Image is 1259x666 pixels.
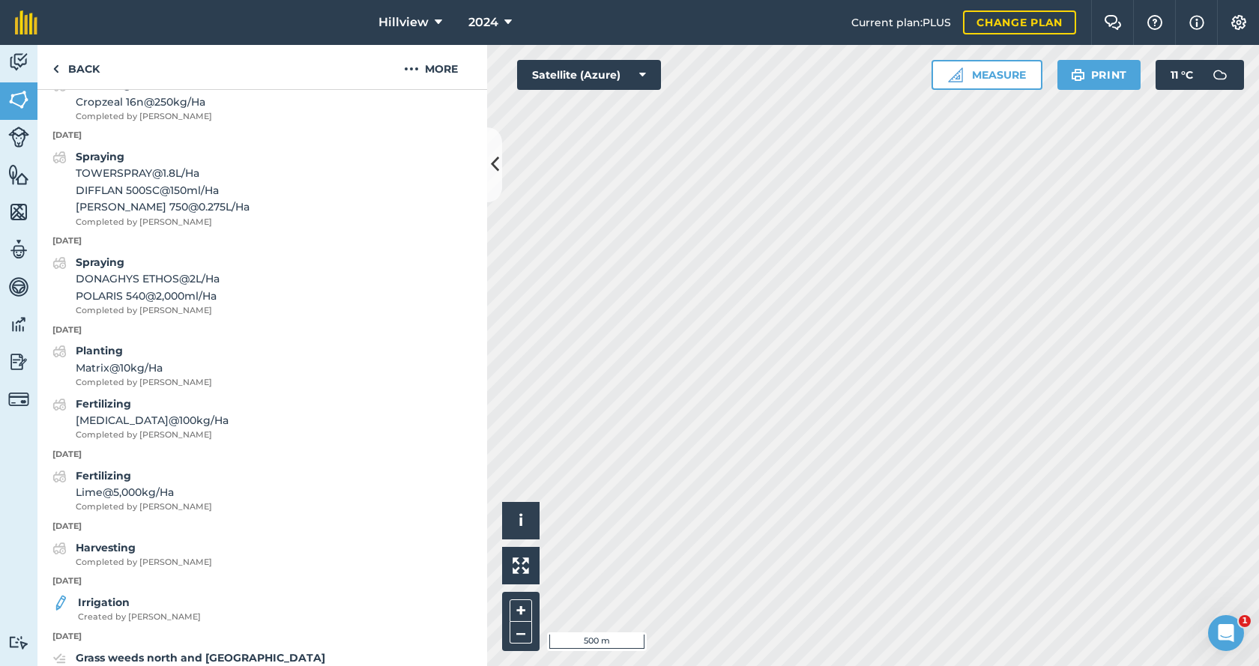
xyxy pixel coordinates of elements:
strong: Spraying [76,150,124,163]
img: svg+xml;base64,PD94bWwgdmVyc2lvbj0iMS4wIiBlbmNvZGluZz0idXRmLTgiPz4KPCEtLSBHZW5lcmF0b3I6IEFkb2JlIE... [52,254,67,272]
img: Ruler icon [948,67,963,82]
button: i [502,502,540,539]
span: Completed by [PERSON_NAME] [76,216,250,229]
p: [DATE] [37,520,487,533]
img: fieldmargin Logo [15,10,37,34]
p: [DATE] [37,129,487,142]
a: FertilizingCropzeal 16n@250kg/HaCompleted by [PERSON_NAME] [52,76,212,123]
img: svg+xml;base64,PHN2ZyB4bWxucz0iaHR0cDovL3d3dy53My5vcmcvMjAwMC9zdmciIHdpZHRoPSIyMCIgaGVpZ2h0PSIyNC... [404,60,419,78]
a: FertilizingLime@5,000kg/HaCompleted by [PERSON_NAME] [52,467,212,514]
img: A cog icon [1230,15,1248,30]
span: Current plan : PLUS [851,14,951,31]
p: [DATE] [37,324,487,337]
img: svg+xml;base64,PHN2ZyB4bWxucz0iaHR0cDovL3d3dy53My5vcmcvMjAwMC9zdmciIHdpZHRoPSIxOSIgaGVpZ2h0PSIyNC... [1071,66,1085,84]
button: 11 °C [1156,60,1244,90]
img: svg+xml;base64,PHN2ZyB4bWxucz0iaHR0cDovL3d3dy53My5vcmcvMjAwMC9zdmciIHdpZHRoPSI1NiIgaGVpZ2h0PSI2MC... [8,163,29,186]
button: Print [1057,60,1141,90]
a: SprayingTOWERSPRAY@1.8L/HaDIFFLAN 500SC@150ml/Ha[PERSON_NAME] 750@0.275L/HaCompleted by [PERSON_N... [52,148,250,228]
strong: Harvesting [76,541,136,554]
a: HarvestingCompleted by [PERSON_NAME] [52,539,212,569]
button: Measure [932,60,1042,90]
img: svg+xml;base64,PD94bWwgdmVyc2lvbj0iMS4wIiBlbmNvZGluZz0idXRmLTgiPz4KPCEtLSBHZW5lcmF0b3I6IEFkb2JlIE... [52,539,67,557]
img: svg+xml;base64,PD94bWwgdmVyc2lvbj0iMS4wIiBlbmNvZGluZz0idXRmLTgiPz4KPCEtLSBHZW5lcmF0b3I6IEFkb2JlIE... [8,635,29,650]
span: Completed by [PERSON_NAME] [76,500,212,514]
p: [DATE] [37,630,487,644]
a: Back [37,45,115,89]
span: Matrix @ 10 kg / Ha [76,360,212,376]
img: svg+xml;base64,PD94bWwgdmVyc2lvbj0iMS4wIiBlbmNvZGluZz0idXRmLTgiPz4KPCEtLSBHZW5lcmF0b3I6IEFkb2JlIE... [8,389,29,410]
p: [DATE] [37,448,487,461]
span: Lime @ 5,000 kg / Ha [76,484,212,500]
button: More [375,45,487,89]
p: [DATE] [37,234,487,248]
span: [PERSON_NAME] 750 @ 0.275 L / Ha [76,199,250,215]
span: Created by [PERSON_NAME] [78,611,201,624]
span: 11 ° C [1171,60,1193,90]
img: Two speech bubbles overlapping with the left bubble in the forefront [1104,15,1122,30]
span: Completed by [PERSON_NAME] [76,376,212,390]
strong: Grass weeds north and [GEOGRAPHIC_DATA] [76,651,325,665]
strong: Fertilizing [76,397,131,411]
a: Change plan [963,10,1076,34]
span: DIFFLAN 500SC @ 150 ml / Ha [76,182,250,199]
img: svg+xml;base64,PD94bWwgdmVyc2lvbj0iMS4wIiBlbmNvZGluZz0idXRmLTgiPz4KPCEtLSBHZW5lcmF0b3I6IEFkb2JlIE... [52,396,67,414]
strong: Fertilizing [76,469,131,482]
img: svg+xml;base64,PD94bWwgdmVyc2lvbj0iMS4wIiBlbmNvZGluZz0idXRmLTgiPz4KPCEtLSBHZW5lcmF0b3I6IEFkb2JlIE... [52,467,67,485]
span: Completed by [PERSON_NAME] [76,304,220,318]
span: DONAGHYS ETHOS @ 2 L / Ha [76,270,220,287]
img: svg+xml;base64,PD94bWwgdmVyc2lvbj0iMS4wIiBlbmNvZGluZz0idXRmLTgiPz4KPCEtLSBHZW5lcmF0b3I6IEFkb2JlIE... [52,342,67,360]
span: i [519,511,523,530]
span: 1 [1239,615,1251,627]
span: Completed by [PERSON_NAME] [76,429,229,442]
iframe: Intercom live chat [1208,615,1244,651]
button: + [510,599,532,622]
span: POLARIS 540 @ 2,000 ml / Ha [76,288,220,304]
img: svg+xml;base64,PD94bWwgdmVyc2lvbj0iMS4wIiBlbmNvZGluZz0idXRmLTgiPz4KPCEtLSBHZW5lcmF0b3I6IEFkb2JlIE... [8,351,29,373]
button: – [510,622,532,644]
a: SprayingDONAGHYS ETHOS@2L/HaPOLARIS 540@2,000ml/HaCompleted by [PERSON_NAME] [52,254,220,318]
a: PlantingMatrix@10kg/HaCompleted by [PERSON_NAME] [52,342,212,389]
strong: Planting [76,344,123,357]
img: svg+xml;base64,PD94bWwgdmVyc2lvbj0iMS4wIiBlbmNvZGluZz0idXRmLTgiPz4KPCEtLSBHZW5lcmF0b3I6IEFkb2JlIE... [8,238,29,261]
strong: Spraying [76,255,124,269]
span: [MEDICAL_DATA] @ 100 kg / Ha [76,412,229,429]
img: svg+xml;base64,PD94bWwgdmVyc2lvbj0iMS4wIiBlbmNvZGluZz0idXRmLTgiPz4KPCEtLSBHZW5lcmF0b3I6IEFkb2JlIE... [8,127,29,148]
p: [DATE] [37,575,487,588]
img: svg+xml;base64,PD94bWwgdmVyc2lvbj0iMS4wIiBlbmNvZGluZz0idXRmLTgiPz4KPCEtLSBHZW5lcmF0b3I6IEFkb2JlIE... [52,594,69,612]
img: Four arrows, one pointing top left, one top right, one bottom right and the last bottom left [513,557,529,574]
img: svg+xml;base64,PHN2ZyB4bWxucz0iaHR0cDovL3d3dy53My5vcmcvMjAwMC9zdmciIHdpZHRoPSIxNyIgaGVpZ2h0PSIxNy... [1189,13,1204,31]
img: svg+xml;base64,PHN2ZyB4bWxucz0iaHR0cDovL3d3dy53My5vcmcvMjAwMC9zdmciIHdpZHRoPSI1NiIgaGVpZ2h0PSI2MC... [8,88,29,111]
img: A question mark icon [1146,15,1164,30]
span: Completed by [PERSON_NAME] [76,556,212,569]
span: Hillview [378,13,429,31]
span: Completed by [PERSON_NAME] [76,110,212,124]
img: svg+xml;base64,PD94bWwgdmVyc2lvbj0iMS4wIiBlbmNvZGluZz0idXRmLTgiPz4KPCEtLSBHZW5lcmF0b3I6IEFkb2JlIE... [1205,60,1235,90]
img: svg+xml;base64,PD94bWwgdmVyc2lvbj0iMS4wIiBlbmNvZGluZz0idXRmLTgiPz4KPCEtLSBHZW5lcmF0b3I6IEFkb2JlIE... [8,276,29,298]
a: Fertilizing[MEDICAL_DATA]@100kg/HaCompleted by [PERSON_NAME] [52,396,229,442]
img: svg+xml;base64,PHN2ZyB4bWxucz0iaHR0cDovL3d3dy53My5vcmcvMjAwMC9zdmciIHdpZHRoPSI1NiIgaGVpZ2h0PSI2MC... [8,201,29,223]
button: Satellite (Azure) [517,60,661,90]
span: Cropzeal 16n @ 250 kg / Ha [76,94,212,110]
a: IrrigationCreated by [PERSON_NAME] [52,594,201,624]
img: svg+xml;base64,PD94bWwgdmVyc2lvbj0iMS4wIiBlbmNvZGluZz0idXRmLTgiPz4KPCEtLSBHZW5lcmF0b3I6IEFkb2JlIE... [8,313,29,336]
strong: Irrigation [78,596,130,609]
img: svg+xml;base64,PD94bWwgdmVyc2lvbj0iMS4wIiBlbmNvZGluZz0idXRmLTgiPz4KPCEtLSBHZW5lcmF0b3I6IEFkb2JlIE... [52,148,67,166]
span: TOWERSPRAY @ 1.8 L / Ha [76,165,250,181]
img: svg+xml;base64,PD94bWwgdmVyc2lvbj0iMS4wIiBlbmNvZGluZz0idXRmLTgiPz4KPCEtLSBHZW5lcmF0b3I6IEFkb2JlIE... [8,51,29,73]
img: svg+xml;base64,PHN2ZyB4bWxucz0iaHR0cDovL3d3dy53My5vcmcvMjAwMC9zdmciIHdpZHRoPSI5IiBoZWlnaHQ9IjI0Ii... [52,60,59,78]
span: 2024 [468,13,498,31]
